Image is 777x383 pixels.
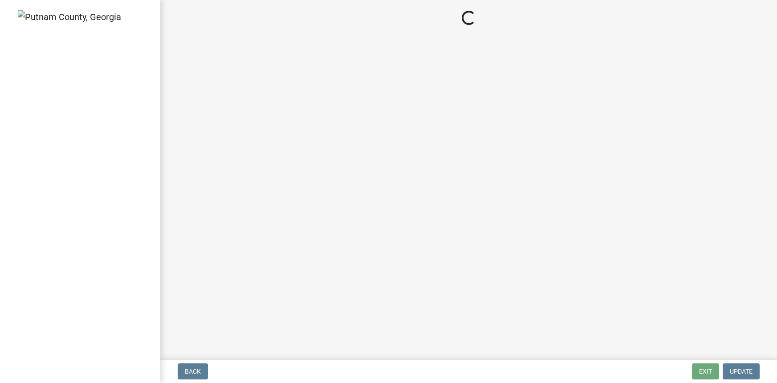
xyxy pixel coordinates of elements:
[178,363,208,379] button: Back
[692,363,719,379] button: Exit
[185,368,201,375] span: Back
[723,363,760,379] button: Update
[18,10,121,24] img: Putnam County, Georgia
[730,368,753,375] span: Update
